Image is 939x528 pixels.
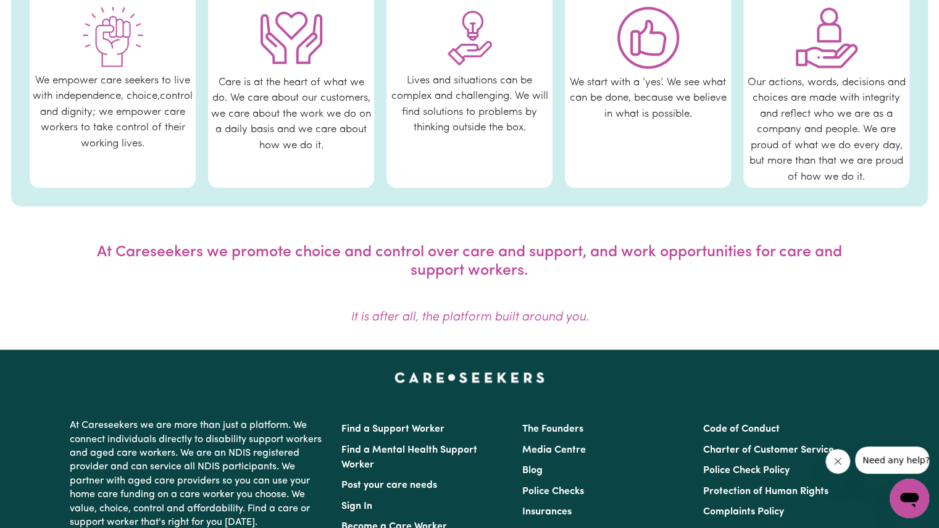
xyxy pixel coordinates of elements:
img: Integrity [796,7,858,69]
img: Empowerment [82,7,144,67]
a: Careseekers home page [394,372,545,382]
p: It is after all, the platform built around you. [70,310,870,325]
img: Care [261,7,322,69]
iframe: Button to launch messaging window [890,479,929,518]
a: Insurances [522,507,572,517]
iframe: Close message [825,449,850,474]
a: Post your care needs [341,480,437,490]
a: Media Centre [522,445,586,455]
a: Protection of Human Rights [703,487,828,497]
span: We start with a ‘yes’. We see what can be done, because we believe in what is possible. [570,77,727,119]
img: Positivity [617,7,679,69]
a: Complaints Policy [703,507,784,517]
span: Need any help? [7,9,75,19]
a: Police Check Policy [703,466,790,476]
a: Charter of Customer Service [703,445,834,455]
a: Find a Mental Health Support Worker [341,445,477,470]
span: Care is at the heart of what we do. We care about our customers, we care about the work we do on ... [211,77,371,151]
a: The Founders [522,424,583,434]
img: Creativity [439,7,501,67]
a: Blog [522,466,543,476]
iframe: Message from company [855,446,929,474]
p: At Careseekers we promote choice and control over care and support, and work opportunities for ca... [70,243,870,280]
a: Code of Conduct [703,424,780,434]
span: Lives and situations can be complex and challenging. We will find solutions to problems by thinki... [391,75,548,133]
a: Police Checks [522,487,584,497]
a: Sign In [341,501,372,511]
span: Our actions, words, decisions and choices are made with integrity and reflect who we are as a com... [748,77,906,182]
span: We empower care seekers to live with independence, choice,control and dignity; we empower care wo... [33,75,193,149]
a: Find a Support Worker [341,424,444,434]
